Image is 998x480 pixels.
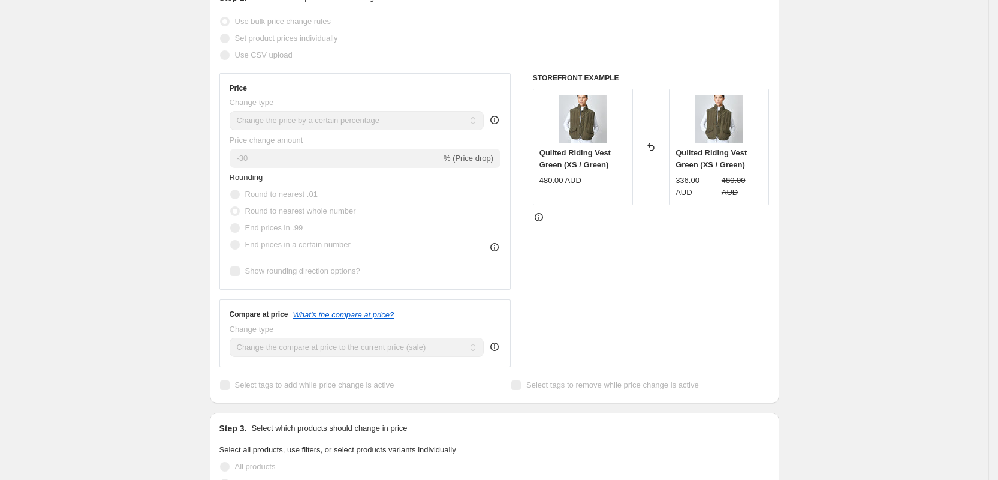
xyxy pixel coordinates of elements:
div: 336.00 AUD [676,175,717,199]
span: Select tags to remove while price change is active [526,380,699,389]
span: Select all products, use filters, or select products variants individually [219,445,456,454]
span: End prices in a certain number [245,240,351,249]
span: Use bulk price change rules [235,17,331,26]
strike: 480.00 AUD [722,175,763,199]
span: Show rounding direction options? [245,266,360,275]
h2: Step 3. [219,422,247,434]
img: 27_80x.jpg [559,95,607,143]
span: Price change amount [230,136,303,145]
button: What's the compare at price? [293,310,394,319]
input: -15 [230,149,441,168]
div: help [489,341,500,353]
span: Set product prices individually [235,34,338,43]
h6: STOREFRONT EXAMPLE [533,73,770,83]
span: Quilted Riding Vest Green (XS / Green) [676,148,747,169]
h3: Price [230,83,247,93]
div: 480.00 AUD [539,175,581,187]
span: Quilted Riding Vest Green (XS / Green) [539,148,611,169]
span: End prices in .99 [245,223,303,232]
span: Round to nearest whole number [245,206,356,215]
span: Select tags to add while price change is active [235,380,394,389]
span: Change type [230,325,274,334]
h3: Compare at price [230,310,288,319]
div: help [489,114,500,126]
span: Use CSV upload [235,50,293,59]
span: Rounding [230,173,263,182]
p: Select which products should change in price [251,422,407,434]
span: Round to nearest .01 [245,190,318,199]
img: 27_80x.jpg [695,95,743,143]
span: All products [235,462,276,471]
span: % (Price drop) [444,154,493,163]
span: Change type [230,98,274,107]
